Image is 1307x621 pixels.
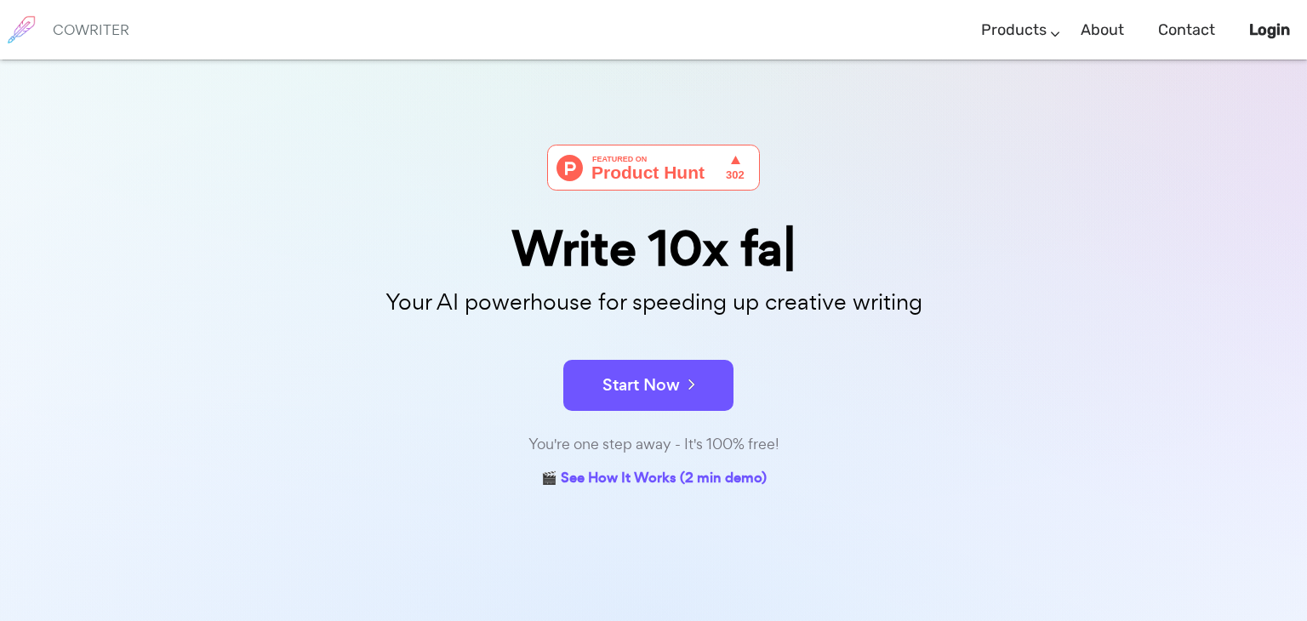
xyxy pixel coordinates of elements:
[1249,5,1290,55] a: Login
[563,360,733,411] button: Start Now
[228,225,1079,273] div: Write 10x fa
[981,5,1047,55] a: Products
[228,432,1079,457] div: You're one step away - It's 100% free!
[228,284,1079,321] p: Your AI powerhouse for speeding up creative writing
[541,466,767,493] a: 🎬 See How It Works (2 min demo)
[53,22,129,37] h6: COWRITER
[1081,5,1124,55] a: About
[1249,20,1290,39] b: Login
[1158,5,1215,55] a: Contact
[547,145,760,191] img: Cowriter - Your AI buddy for speeding up creative writing | Product Hunt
